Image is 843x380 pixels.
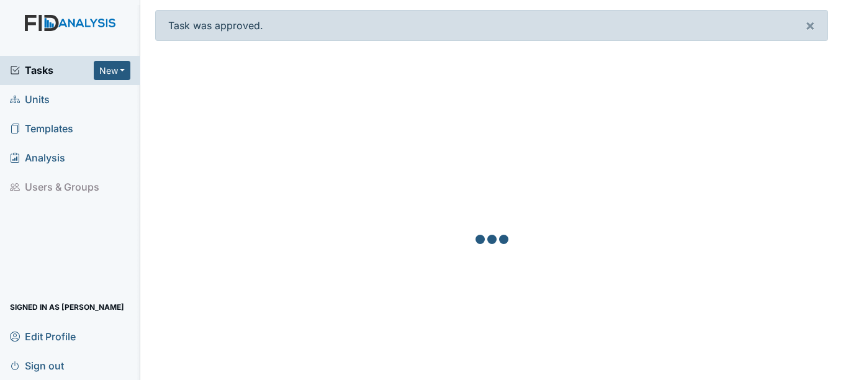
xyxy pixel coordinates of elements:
[94,61,131,80] button: New
[10,297,124,317] span: Signed in as [PERSON_NAME]
[10,119,73,138] span: Templates
[10,356,64,375] span: Sign out
[793,11,827,40] button: ×
[155,10,828,41] div: Task was approved.
[805,16,815,34] span: ×
[10,63,94,78] a: Tasks
[10,90,50,109] span: Units
[10,148,65,168] span: Analysis
[10,327,76,346] span: Edit Profile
